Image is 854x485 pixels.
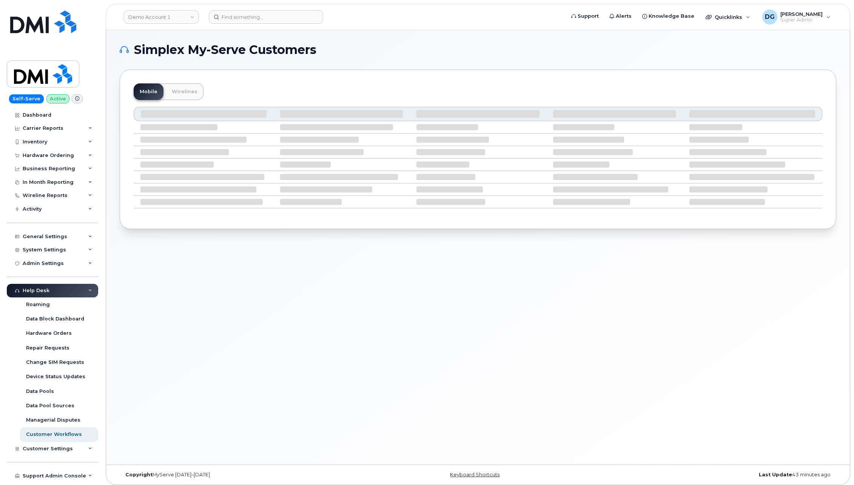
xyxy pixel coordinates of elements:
a: Keyboard Shortcuts [450,472,499,477]
strong: Copyright [125,472,153,477]
div: 43 minutes ago [597,472,836,478]
div: MyServe [DATE]–[DATE] [120,472,359,478]
a: Wirelines [166,83,203,100]
a: Mobile [134,83,163,100]
span: Simplex My-Serve Customers [134,44,316,55]
strong: Last Update [759,472,792,477]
